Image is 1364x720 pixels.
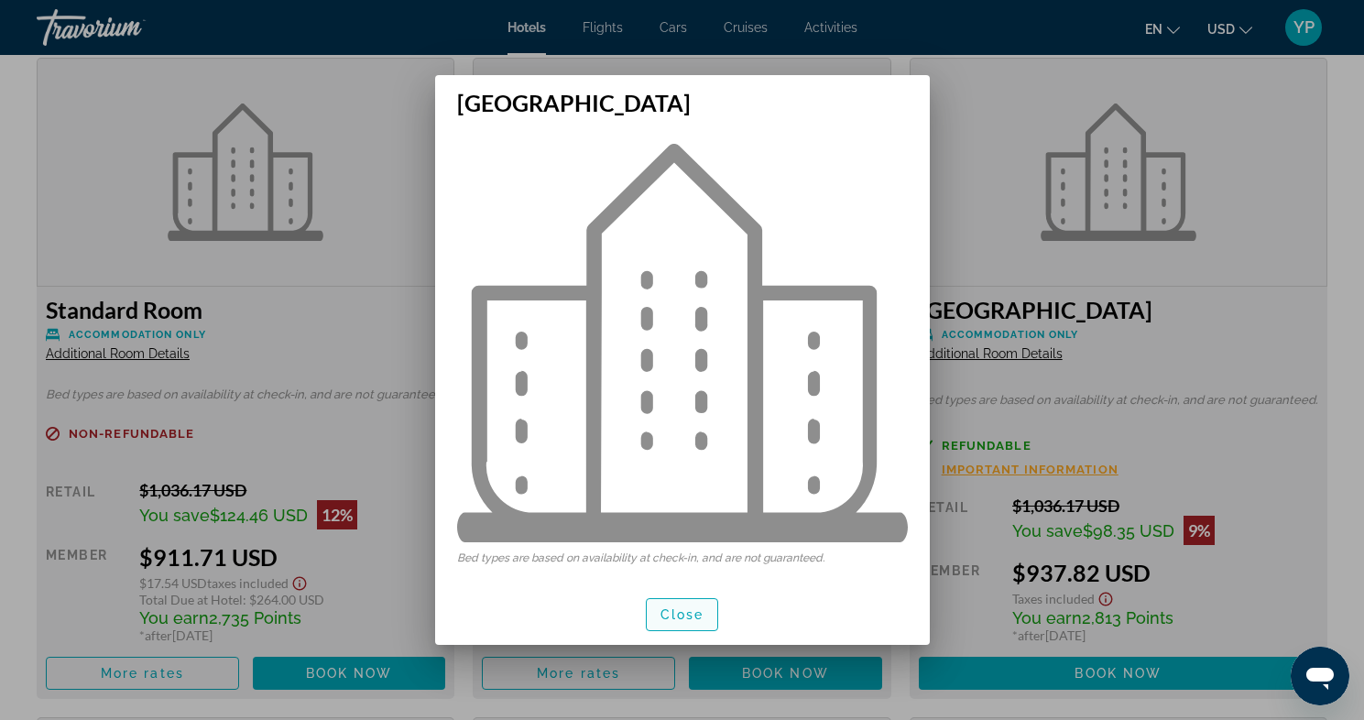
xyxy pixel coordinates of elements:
[457,551,908,564] p: Bed types are based on availability at check-in, and are not guaranteed.
[457,144,908,542] img: hotel.svg
[435,75,930,116] h2: [GEOGRAPHIC_DATA]
[1291,647,1349,705] iframe: Button to launch messaging window
[646,598,719,631] button: Close
[660,607,704,622] span: Close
